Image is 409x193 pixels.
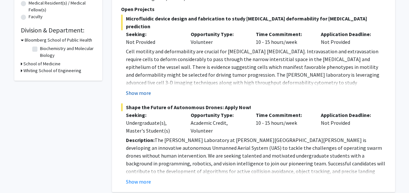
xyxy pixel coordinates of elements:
[251,30,316,46] div: 10 - 15 hours/week
[316,111,381,135] div: Not Provided
[121,5,386,13] p: Open Projects
[321,111,376,119] p: Application Deadline:
[256,111,311,119] p: Time Commitment:
[5,164,28,188] iframe: Chat
[316,30,381,46] div: Not Provided
[126,30,181,38] p: Seeking:
[126,119,181,135] div: Undergraduate(s), Master's Student(s)
[23,67,81,74] h3: Whiting School of Engineering
[126,47,386,94] p: Cell motility and deformability are crucial for [MEDICAL_DATA] [MEDICAL_DATA]. Intravasation and ...
[126,111,181,119] p: Seeking:
[126,89,151,97] button: Show more
[256,30,311,38] p: Time Commitment:
[40,45,94,59] label: Biochemistry and Molecular Biology
[126,137,155,143] strong: Description:
[126,178,151,186] button: Show more
[21,26,96,34] h2: Division & Department:
[29,13,43,20] label: Faculty
[121,103,386,111] span: Shape the Future of Autonomous Drones: Apply Now!
[126,136,386,183] p: The [PERSON_NAME] Laboratory at [PERSON_NAME][GEOGRAPHIC_DATA][PERSON_NAME] is developing an inno...
[251,111,316,135] div: 10 - 15 hours/week
[321,30,376,38] p: Application Deadline:
[126,38,181,46] div: Not Provided
[186,30,251,46] div: Volunteer
[121,15,386,30] span: Microfluidic device design and fabrication to study [MEDICAL_DATA] deformability for [MEDICAL_DAT...
[191,111,246,119] p: Opportunity Type:
[191,30,246,38] p: Opportunity Type:
[186,111,251,135] div: Academic Credit, Volunteer
[23,60,61,67] h3: School of Medicine
[25,37,92,44] h3: Bloomberg School of Public Health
